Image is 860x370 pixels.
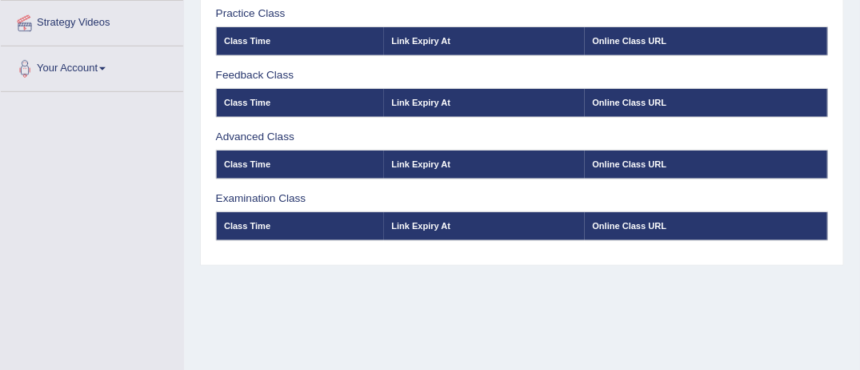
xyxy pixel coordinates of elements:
[384,212,585,240] th: Link Expiry At
[216,27,384,55] th: Class Time
[384,27,585,55] th: Link Expiry At
[216,8,829,20] h3: Practice Class
[585,212,828,240] th: Online Class URL
[216,89,384,117] th: Class Time
[585,27,828,55] th: Online Class URL
[216,193,829,205] h3: Examination Class
[216,131,829,143] h3: Advanced Class
[216,70,829,82] h3: Feedback Class
[585,89,828,117] th: Online Class URL
[216,212,384,240] th: Class Time
[216,151,384,179] th: Class Time
[384,151,585,179] th: Link Expiry At
[1,46,183,86] a: Your Account
[585,151,828,179] th: Online Class URL
[384,89,585,117] th: Link Expiry At
[1,1,183,41] a: Strategy Videos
